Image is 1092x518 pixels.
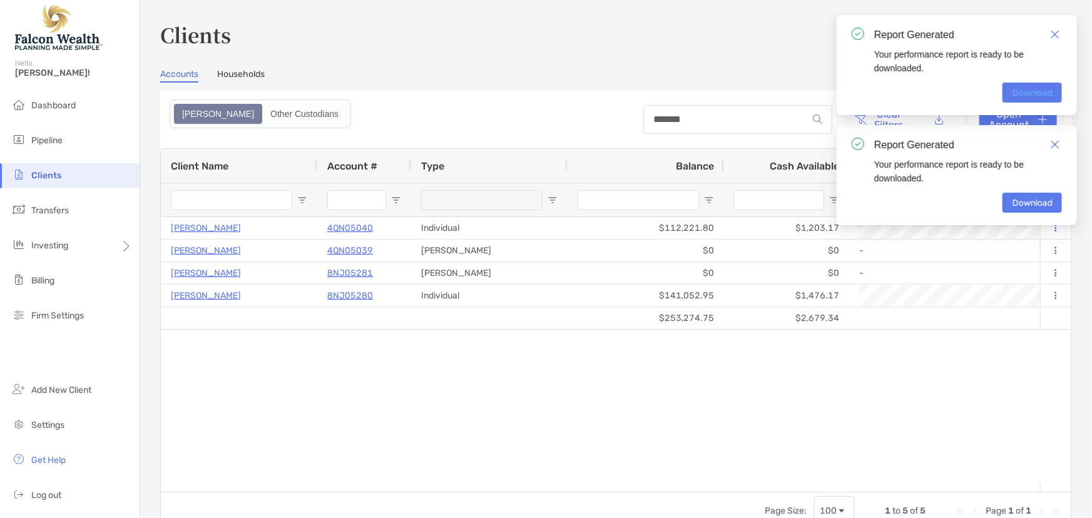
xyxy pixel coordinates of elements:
span: Investing [31,240,68,251]
input: Account # Filter Input [327,190,386,210]
a: Close [1048,138,1062,151]
span: Firm Settings [31,310,84,321]
img: transfers icon [11,202,26,217]
a: 4QN05040 [327,220,373,236]
span: of [1016,505,1024,516]
div: Other Custodians [263,105,345,123]
span: to [892,505,901,516]
div: [PERSON_NAME] [411,240,568,262]
div: $2,679.34 [724,307,849,329]
a: [PERSON_NAME] [171,220,241,236]
img: investing icon [11,237,26,252]
div: - [859,263,1089,283]
div: $0 [724,262,849,284]
a: Households [217,69,265,83]
div: Your performance report is ready to be downloaded. [874,158,1062,185]
img: billing icon [11,272,26,287]
a: Download [1003,193,1062,213]
a: 4QN05039 [327,243,373,258]
button: Open Filter Menu [704,195,714,205]
img: firm-settings icon [11,307,26,322]
img: icon notification [852,138,864,150]
a: [PERSON_NAME] [171,265,241,281]
a: Close [1048,28,1062,41]
span: Balance [676,160,714,172]
span: Clients [31,170,61,181]
div: segmented control [170,99,351,128]
img: pipeline icon [11,132,26,147]
div: Individual [411,217,568,239]
div: Report Generated [874,138,1062,153]
div: $1,203.17 [724,217,849,239]
span: Settings [31,420,64,430]
span: Dashboard [31,100,76,111]
span: [PERSON_NAME]! [15,68,132,78]
div: Individual [411,285,568,307]
div: Report Generated [874,28,1062,43]
a: [PERSON_NAME] [171,288,241,303]
span: Type [421,160,444,172]
div: $0 [724,240,849,262]
span: of [910,505,918,516]
img: settings icon [11,417,26,432]
h3: Clients [160,20,1072,49]
span: Add New Client [31,385,91,395]
span: Cash Available [770,160,839,172]
a: 8NJ05280 [327,288,373,303]
input: Cash Available Filter Input [734,190,824,210]
span: Pipeline [31,135,63,146]
div: Next Page [1036,506,1046,516]
span: 1 [885,505,890,516]
input: Client Name Filter Input [171,190,292,210]
img: clients icon [11,167,26,182]
div: Your performance report is ready to be downloaded. [874,48,1062,75]
img: add_new_client icon [11,382,26,397]
div: $112,221.80 [568,217,724,239]
button: Open Filter Menu [391,195,401,205]
a: Download [1003,83,1062,103]
input: Balance Filter Input [578,190,699,210]
a: [PERSON_NAME] [171,243,241,258]
div: Zoe [175,105,261,123]
span: 1 [1026,505,1031,516]
div: Page Size: [765,505,807,516]
div: $141,052.95 [568,285,724,307]
img: dashboard icon [11,97,26,112]
button: Open Filter Menu [548,195,558,205]
div: [PERSON_NAME] [411,262,568,284]
div: $0 [568,240,724,262]
img: Falcon Wealth Planning Logo [15,5,103,50]
span: Log out [31,490,61,500]
button: Open Filter Menu [297,195,307,205]
img: logout icon [11,487,26,502]
a: 8NJ05281 [327,265,373,281]
a: Accounts [160,69,198,83]
div: - [859,240,1089,261]
div: $1,476.17 [724,285,849,307]
span: Get Help [31,455,66,465]
img: icon close [1051,140,1059,149]
span: Client Name [171,160,228,172]
div: Previous Page [971,506,981,516]
div: $0 [568,262,724,284]
span: 1 [1008,505,1014,516]
img: icon close [1051,30,1059,39]
span: Billing [31,275,54,286]
img: get-help icon [11,452,26,467]
div: Last Page [1051,506,1061,516]
div: First Page [956,506,966,516]
img: icon notification [852,28,864,40]
div: $253,274.75 [568,307,724,329]
span: Transfers [31,205,69,216]
span: 5 [920,505,926,516]
img: input icon [813,114,822,124]
span: Account # [327,160,377,172]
